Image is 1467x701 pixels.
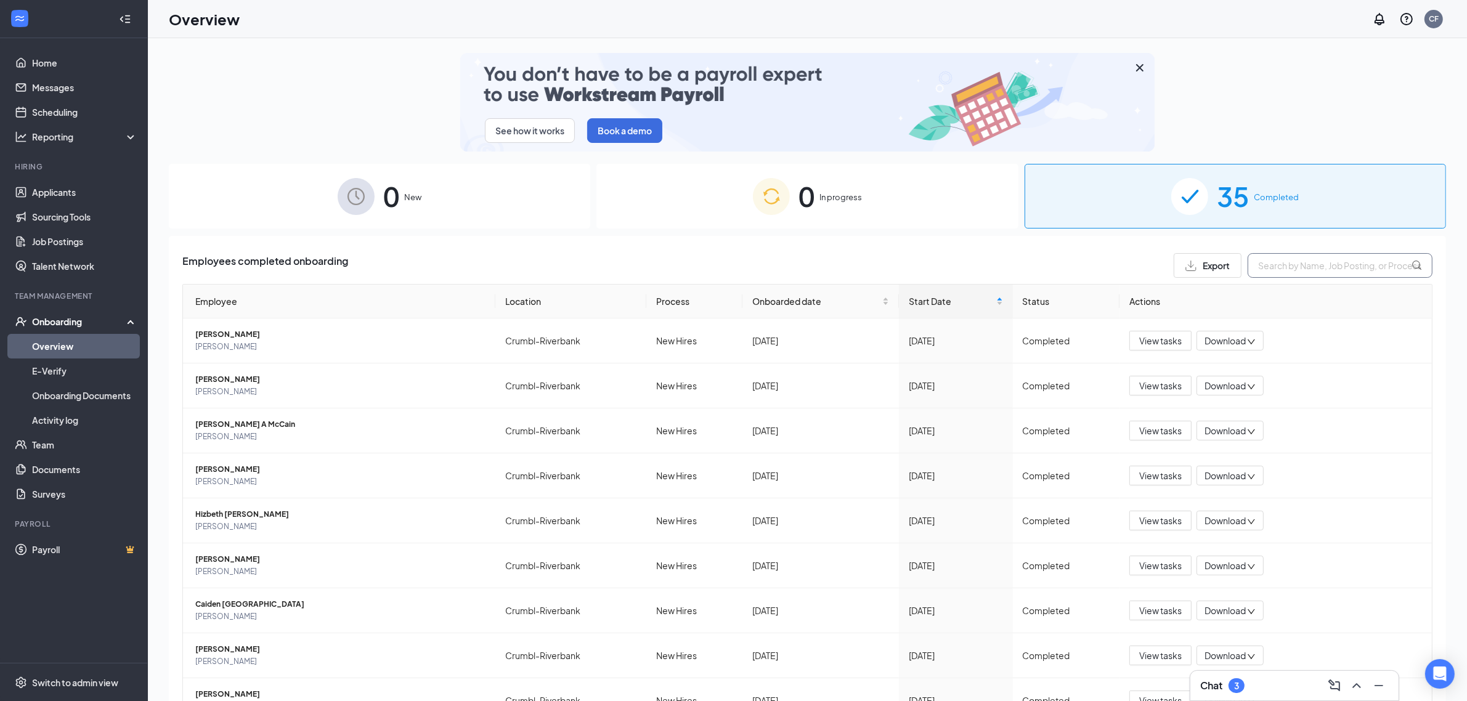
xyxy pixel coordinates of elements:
td: Crumbl-Riverbank [495,498,646,543]
button: View tasks [1129,601,1192,620]
span: down [1247,607,1256,616]
a: Onboarding Documents [32,383,137,408]
td: New Hires [646,633,742,678]
td: Crumbl-Riverbank [495,363,646,408]
span: View tasks [1139,424,1182,437]
a: Sourcing Tools [32,205,137,229]
button: Book a demo [587,118,662,143]
span: Download [1205,469,1246,482]
div: [DATE] [909,604,1003,617]
span: Export [1203,261,1230,270]
svg: ChevronUp [1349,678,1364,693]
th: Process [646,285,742,318]
div: Completed [1023,649,1110,662]
div: [DATE] [752,559,888,572]
svg: Notifications [1372,12,1387,26]
span: View tasks [1139,469,1182,482]
div: Open Intercom Messenger [1425,659,1455,689]
div: Team Management [15,291,135,301]
div: [DATE] [909,514,1003,527]
a: Talent Network [32,254,137,278]
span: down [1247,427,1256,436]
button: View tasks [1129,511,1192,530]
span: Download [1205,514,1246,527]
span: [PERSON_NAME] [195,521,486,533]
button: Export [1174,253,1241,278]
span: [PERSON_NAME] [195,476,486,488]
button: View tasks [1129,331,1192,351]
td: New Hires [646,588,742,633]
button: View tasks [1129,556,1192,575]
svg: Analysis [15,131,27,143]
button: View tasks [1129,466,1192,485]
td: Crumbl-Riverbank [495,318,646,363]
a: PayrollCrown [32,537,137,562]
div: 3 [1234,681,1239,691]
div: [DATE] [909,334,1003,347]
span: Hizbeth [PERSON_NAME] [195,508,486,521]
th: Status [1013,285,1120,318]
a: Surveys [32,482,137,506]
svg: UserCheck [15,315,27,328]
button: View tasks [1129,376,1192,395]
div: [DATE] [909,424,1003,437]
td: New Hires [646,543,742,588]
span: Completed [1254,191,1299,203]
th: Employee [183,285,495,318]
div: Onboarding [32,315,127,328]
span: [PERSON_NAME] [195,386,486,398]
button: View tasks [1129,646,1192,665]
span: [PERSON_NAME] [195,610,486,623]
span: [PERSON_NAME] A McCain [195,418,486,431]
span: Download [1205,379,1246,392]
div: Completed [1023,334,1110,347]
span: 0 [799,175,815,217]
button: Minimize [1369,676,1389,695]
span: [PERSON_NAME] [195,565,486,578]
span: [PERSON_NAME] [195,463,486,476]
td: New Hires [646,408,742,453]
svg: Collapse [119,13,131,25]
span: View tasks [1139,559,1182,572]
div: Reporting [32,131,138,143]
span: [PERSON_NAME] [195,553,486,565]
button: See how it works [485,118,575,143]
h1: Overview [169,9,240,30]
div: [DATE] [752,334,888,347]
div: Completed [1023,379,1110,392]
svg: Minimize [1372,678,1386,693]
span: Onboarded date [752,294,879,308]
span: Download [1205,604,1246,617]
span: down [1247,383,1256,391]
span: down [1247,562,1256,571]
span: View tasks [1139,334,1182,347]
span: [PERSON_NAME] [195,328,486,341]
span: View tasks [1139,604,1182,617]
td: Crumbl-Riverbank [495,453,646,498]
th: Onboarded date [742,285,898,318]
div: [DATE] [909,379,1003,392]
a: Overview [32,334,137,359]
div: [DATE] [909,649,1003,662]
div: Completed [1023,604,1110,617]
span: View tasks [1139,514,1182,527]
span: down [1247,652,1256,661]
div: [DATE] [752,424,888,437]
span: [PERSON_NAME] [195,655,486,668]
td: New Hires [646,363,742,408]
div: Completed [1023,559,1110,572]
span: 35 [1217,175,1249,217]
td: New Hires [646,318,742,363]
a: Applicants [32,180,137,205]
button: ChevronUp [1347,676,1367,695]
a: Messages [32,75,137,100]
div: Completed [1023,514,1110,527]
span: View tasks [1139,379,1182,392]
span: In progress [819,191,862,203]
span: [PERSON_NAME] [195,643,486,655]
div: [DATE] [752,514,888,527]
svg: WorkstreamLogo [14,12,26,25]
td: Crumbl-Riverbank [495,633,646,678]
div: [DATE] [909,559,1003,572]
a: Documents [32,457,137,482]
